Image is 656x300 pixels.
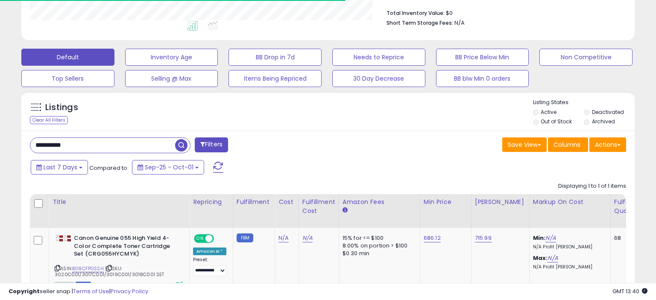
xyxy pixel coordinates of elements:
[475,198,526,207] div: [PERSON_NAME]
[592,108,624,116] label: Deactivated
[424,234,441,242] a: 686.12
[89,164,129,172] span: Compared to:
[614,234,641,242] div: 68
[31,160,88,175] button: Last 7 Days
[195,235,205,242] span: ON
[228,70,322,87] button: Items Being Repriced
[302,234,313,242] a: N/A
[302,198,335,216] div: Fulfillment Cost
[553,140,580,149] span: Columns
[343,250,413,257] div: $0.30 min
[533,99,635,107] p: Listing States:
[541,108,556,116] label: Active
[612,287,647,295] span: 2025-10-10 13:40 GMT
[132,160,204,175] button: Sep-25 - Oct-01
[72,265,104,272] a: B08CFPGSSH
[533,198,607,207] div: Markup on Cost
[145,163,193,172] span: Sep-25 - Oct-01
[45,102,78,114] h5: Listings
[558,182,626,190] div: Displaying 1 to 1 of 1 items
[545,234,556,242] a: N/A
[74,234,178,260] b: Canon Genuine 055 High Yield 4-Color Complete Toner Cartridge Set (CRG055HYCMYK)
[436,49,529,66] button: BB Price Below Min
[73,287,109,295] a: Terms of Use
[502,137,547,152] button: Save View
[44,163,77,172] span: Last 7 Days
[237,233,253,242] small: FBM
[237,198,271,207] div: Fulfillment
[228,49,322,66] button: BB Drop in 7d
[343,207,348,214] small: Amazon Fees.
[55,234,72,242] img: 415CMNMfAOL._SL40_.jpg
[529,194,610,228] th: The percentage added to the cost of goods (COGS) that forms the calculator for Min & Max prices.
[193,198,229,207] div: Repricing
[533,264,604,270] p: N/A Profit [PERSON_NAME]
[193,248,226,255] div: Amazon AI *
[343,234,413,242] div: 15% for <= $100
[343,242,413,250] div: 8.00% on portion > $100
[53,198,186,207] div: Title
[30,116,68,124] div: Clear All Filters
[332,49,425,66] button: Needs to Reprice
[195,137,228,152] button: Filters
[213,235,226,242] span: OFF
[475,234,492,242] a: 715.99
[592,118,615,125] label: Archived
[548,137,588,152] button: Columns
[533,234,546,242] b: Min:
[332,70,425,87] button: 30 Day Decrease
[193,257,226,276] div: Preset:
[541,118,572,125] label: Out of Stock
[125,49,218,66] button: Inventory Age
[111,287,148,295] a: Privacy Policy
[9,288,148,296] div: seller snap | |
[436,70,529,87] button: BB blw Min 0 orders
[21,70,114,87] button: Top Sellers
[533,254,548,262] b: Max:
[539,49,633,66] button: Non Competitive
[424,198,468,207] div: Min Price
[614,198,644,216] div: Fulfillable Quantity
[21,49,114,66] button: Default
[55,234,183,288] div: ASIN:
[278,198,295,207] div: Cost
[9,287,40,295] strong: Copyright
[548,254,558,262] a: N/A
[125,70,218,87] button: Selling @ Max
[533,244,604,250] p: N/A Profit [PERSON_NAME]
[343,198,416,207] div: Amazon Fees
[55,265,164,278] span: | SKU: 3020C001/3017C001/3019C001/3018C001 SET
[589,137,626,152] button: Actions
[278,234,289,242] a: N/A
